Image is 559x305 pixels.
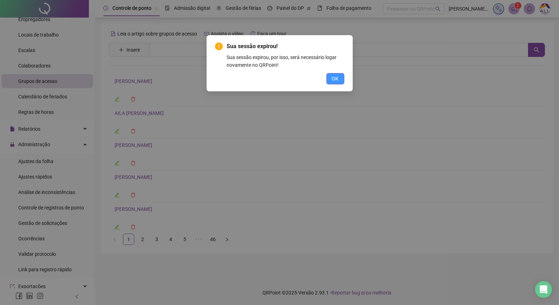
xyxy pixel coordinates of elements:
span: exclamation-circle [215,43,223,50]
div: Sua sessão expirou, por isso, será necessário logar novamente no QRPoint! [227,53,344,69]
span: Sua sessão expirou! [227,43,278,50]
button: OK [326,73,344,84]
div: Open Intercom Messenger [535,281,552,298]
span: OK [332,75,339,83]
